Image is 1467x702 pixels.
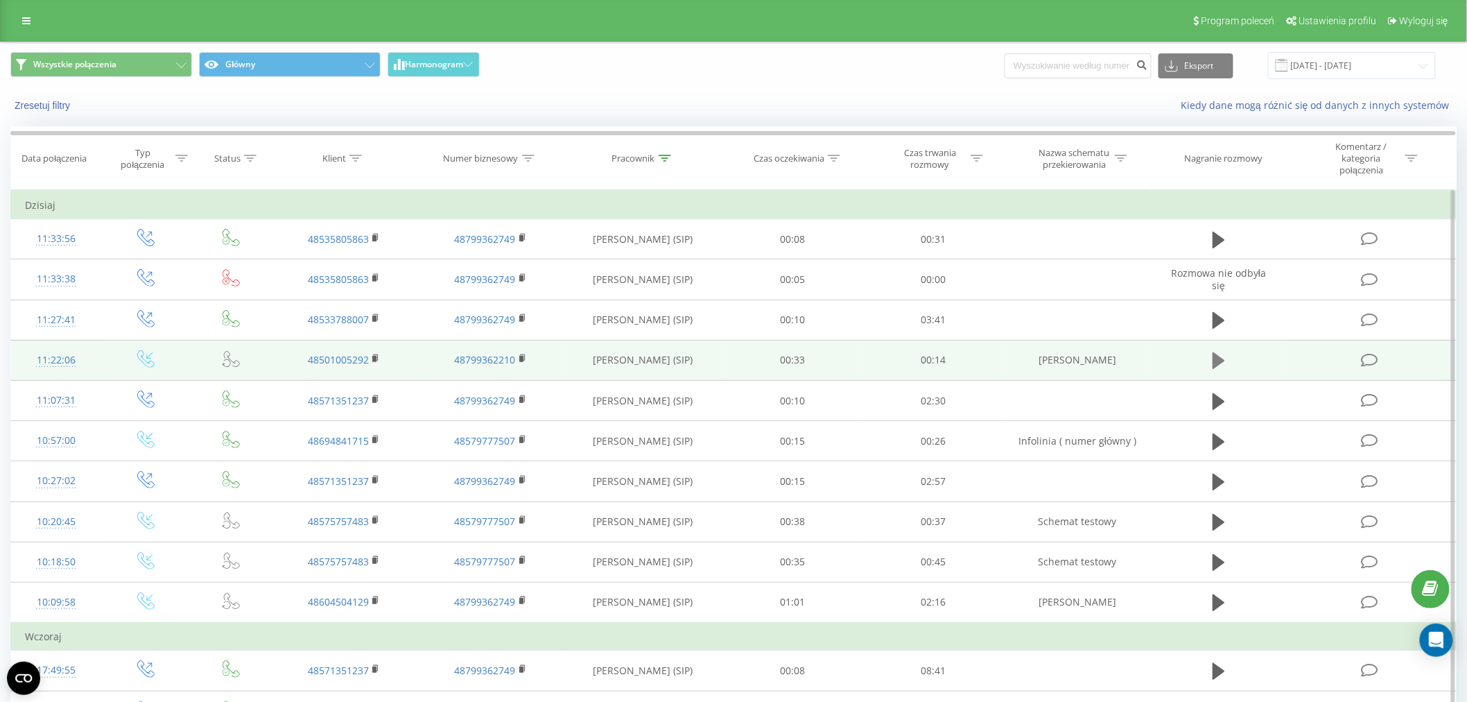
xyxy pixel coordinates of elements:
div: Open Intercom Messenger [1420,624,1453,657]
td: 00:15 [722,461,863,502]
span: Rozmowa nie odbyła się [1171,266,1266,292]
div: Czas trwania rozmowy [893,147,967,171]
td: [PERSON_NAME] (SIP) [564,502,722,542]
td: 03:41 [863,300,1005,340]
div: 10:18:50 [25,549,87,576]
a: 48694841715 [308,434,369,447]
a: 48501005292 [308,353,369,366]
a: 48533788007 [308,313,369,326]
td: [PERSON_NAME] (SIP) [564,259,722,300]
a: 48799362749 [455,474,516,488]
td: 00:14 [863,340,1005,380]
td: Dzisiaj [11,191,1457,219]
div: 11:27:41 [25,307,87,334]
td: [PERSON_NAME] (SIP) [564,219,722,259]
td: 00:05 [722,259,863,300]
a: 48571351237 [308,474,369,488]
td: 00:45 [863,542,1005,582]
a: 48604504129 [308,595,369,608]
td: 00:35 [722,542,863,582]
div: Data połączenia [21,153,87,164]
td: 01:01 [722,582,863,623]
div: Pracownik [612,153,655,164]
div: 10:20:45 [25,508,87,536]
a: 48535805863 [308,273,369,286]
td: [PERSON_NAME] [1005,582,1152,623]
a: 48575757483 [308,555,369,568]
button: Harmonogram [388,52,480,77]
td: [PERSON_NAME] (SIP) [564,461,722,502]
td: [PERSON_NAME] [1005,340,1152,380]
td: 00:15 [722,421,863,461]
button: Eksport [1158,53,1233,78]
button: Open CMP widget [7,662,40,695]
button: Główny [199,52,381,77]
div: 11:07:31 [25,387,87,414]
td: 02:57 [863,461,1005,502]
div: 11:33:38 [25,266,87,293]
td: 00:10 [722,381,863,421]
div: Komentarz / kategoria połączenia [1321,141,1402,176]
a: 48579777507 [455,555,516,568]
td: 00:10 [722,300,863,340]
td: 00:31 [863,219,1005,259]
td: Infolinia ( numer główny ) [1005,421,1152,461]
span: Harmonogram [405,60,463,69]
div: 11:22:06 [25,347,87,374]
div: Czas oczekiwania [754,153,824,164]
td: 00:08 [722,219,863,259]
a: 48571351237 [308,394,369,407]
div: Typ połączenia [114,147,172,171]
td: 00:26 [863,421,1005,461]
a: 48571351237 [308,664,369,677]
a: Kiedy dane mogą różnić się od danych z innych systemów [1181,99,1457,112]
a: 48799362749 [455,232,516,246]
td: 00:37 [863,502,1005,542]
div: Numer biznesowy [444,153,519,164]
div: Status [214,153,241,164]
td: 00:08 [722,651,863,691]
td: Schemat testowy [1005,502,1152,542]
a: 48799362210 [455,353,516,366]
span: Wyloguj się [1399,15,1448,26]
div: 17:49:55 [25,657,87,684]
a: 48799362749 [455,394,516,407]
div: 11:33:56 [25,225,87,252]
td: [PERSON_NAME] (SIP) [564,542,722,582]
span: Program poleceń [1201,15,1274,26]
div: 10:57:00 [25,427,87,454]
input: Wyszukiwanie według numeru [1005,53,1152,78]
td: 00:38 [722,502,863,542]
td: 02:30 [863,381,1005,421]
a: 48575757483 [308,515,369,528]
a: 48799362749 [455,595,516,608]
td: [PERSON_NAME] (SIP) [564,421,722,461]
td: [PERSON_NAME] (SIP) [564,582,722,623]
td: 00:33 [722,340,863,380]
button: Wszystkie połączenia [10,52,192,77]
div: 10:27:02 [25,468,87,495]
div: 10:09:58 [25,589,87,616]
a: 48799362749 [455,313,516,326]
td: [PERSON_NAME] (SIP) [564,651,722,691]
td: Schemat testowy [1005,542,1152,582]
span: Wszystkie połączenia [33,59,116,70]
a: 48799362749 [455,664,516,677]
td: Wczoraj [11,623,1457,651]
div: Nagranie rozmowy [1184,153,1262,164]
a: 48535805863 [308,232,369,246]
a: 48579777507 [455,434,516,447]
td: [PERSON_NAME] (SIP) [564,381,722,421]
td: 00:00 [863,259,1005,300]
td: [PERSON_NAME] (SIP) [564,300,722,340]
td: [PERSON_NAME] (SIP) [564,340,722,380]
span: Ustawienia profilu [1299,15,1376,26]
a: 48579777507 [455,515,516,528]
div: Nazwa schematu przekierowania [1037,147,1111,171]
td: 08:41 [863,651,1005,691]
div: Klient [322,153,346,164]
a: 48799362749 [455,273,516,286]
button: Zresetuj filtry [10,99,77,112]
td: 02:16 [863,582,1005,623]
